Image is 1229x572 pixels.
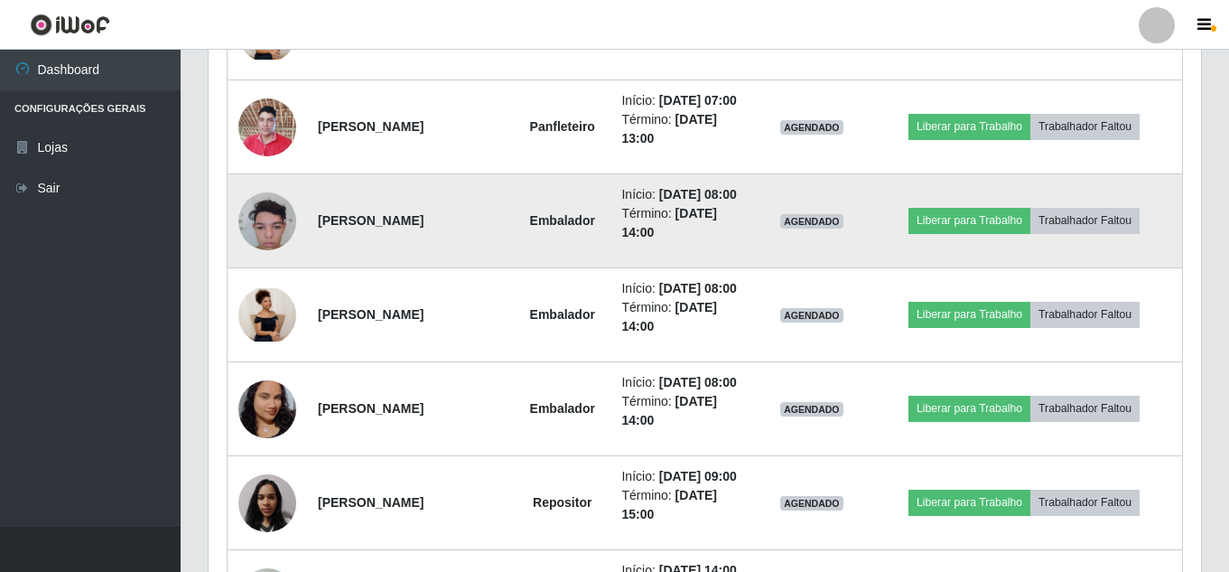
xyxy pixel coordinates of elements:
[908,490,1030,515] button: Liberar para Trabalho
[621,373,746,392] li: Início:
[621,185,746,204] li: Início:
[908,208,1030,233] button: Liberar para Trabalho
[1030,302,1140,327] button: Trabalhador Faltou
[318,495,424,510] strong: [PERSON_NAME]
[908,396,1030,421] button: Liberar para Trabalho
[780,402,843,417] span: AGENDADO
[318,119,424,134] strong: [PERSON_NAME]
[30,14,110,36] img: CoreUI Logo
[621,204,746,242] li: Término:
[621,110,746,148] li: Término:
[659,469,737,483] time: [DATE] 09:00
[238,464,296,541] img: 1757986277992.jpeg
[1030,114,1140,139] button: Trabalhador Faltou
[621,486,746,524] li: Término:
[318,213,424,228] strong: [PERSON_NAME]
[1030,490,1140,515] button: Trabalhador Faltou
[780,214,843,229] span: AGENDADO
[659,375,737,389] time: [DATE] 08:00
[621,279,746,298] li: Início:
[318,401,424,416] strong: [PERSON_NAME]
[238,183,296,259] img: 1757435588781.jpeg
[533,495,591,510] strong: Repositor
[780,308,843,323] span: AGENDADO
[780,120,843,135] span: AGENDADO
[1030,396,1140,421] button: Trabalhador Faltou
[621,392,746,430] li: Término:
[530,307,595,322] strong: Embalador
[621,298,746,336] li: Término:
[1030,208,1140,233] button: Trabalhador Faltou
[659,93,737,108] time: [DATE] 07:00
[530,213,595,228] strong: Embalador
[238,344,296,473] img: 1757628452070.jpeg
[659,281,737,295] time: [DATE] 08:00
[530,119,595,134] strong: Panfleteiro
[908,302,1030,327] button: Liberar para Trabalho
[238,288,296,342] img: 1757454184631.jpeg
[621,91,746,110] li: Início:
[318,307,424,322] strong: [PERSON_NAME]
[659,187,737,202] time: [DATE] 08:00
[780,496,843,511] span: AGENDADO
[621,467,746,486] li: Início:
[238,89,296,165] img: 1757358194836.jpeg
[908,114,1030,139] button: Liberar para Trabalho
[530,401,595,416] strong: Embalador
